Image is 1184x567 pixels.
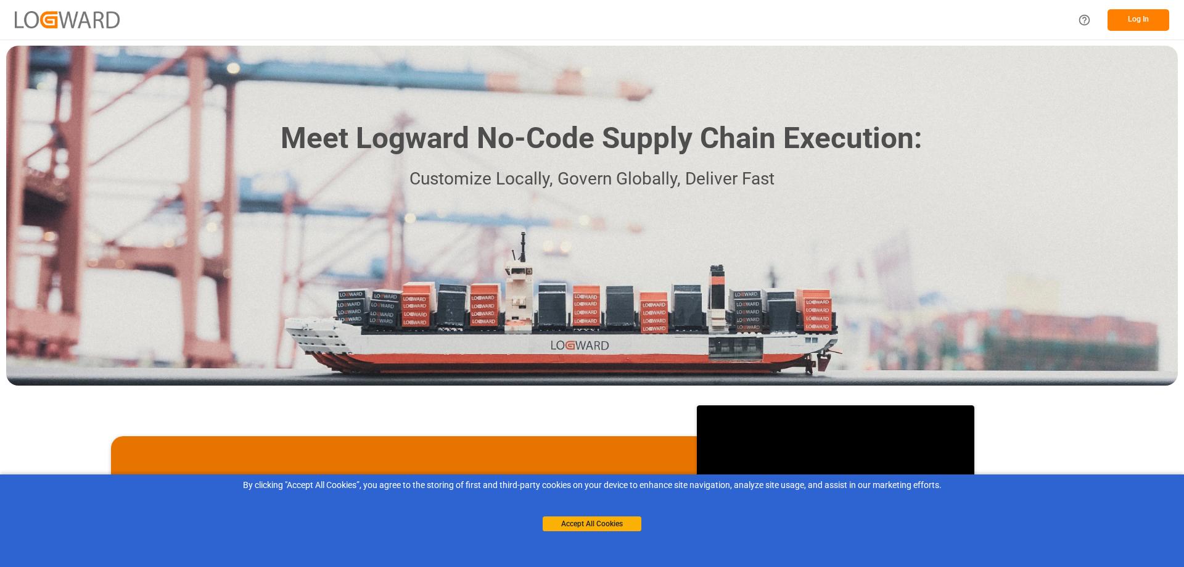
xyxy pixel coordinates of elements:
button: Log In [1108,9,1169,31]
img: Logward_new_orange.png [15,11,120,28]
h1: Meet Logward No-Code Supply Chain Execution: [281,117,922,160]
div: By clicking "Accept All Cookies”, you agree to the storing of first and third-party cookies on yo... [9,479,1175,492]
button: Help Center [1071,6,1098,34]
p: Customize Locally, Govern Globally, Deliver Fast [262,165,922,193]
button: Accept All Cookies [543,516,641,531]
